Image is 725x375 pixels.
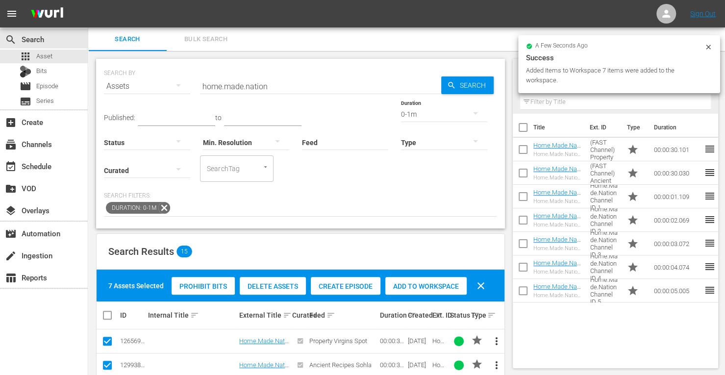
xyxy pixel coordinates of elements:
[5,117,17,128] span: Create
[104,73,190,100] div: Assets
[533,175,582,181] div: Home.Made.Nation (FAST Channel) Ancient Recipes Sohla
[626,144,638,155] span: Promo
[120,337,145,345] div: 126569275
[104,114,135,122] span: Published:
[626,261,638,273] span: Promo
[533,236,581,250] a: Home.Made.Nation Channel ID 3
[626,285,638,297] span: Promo
[491,335,502,347] span: more_vert
[703,284,715,296] span: reorder
[533,269,582,275] div: Home.Made.Nation Channel ID 4
[533,189,581,203] a: Home.Made.Nation Channel ID 1
[6,8,18,20] span: menu
[533,259,581,274] a: Home.Made.Nation Channel ID 4
[240,277,306,295] button: Delete Assets
[475,280,487,292] span: clear
[650,161,703,185] td: 00:00:30.030
[526,66,702,85] div: Added Items to Workspace 7 items were added to the workspace.
[626,214,638,226] span: Promo
[292,311,307,319] div: Curated
[408,337,429,345] div: [DATE]
[586,138,623,161] td: Home.Made.Nation (FAST Channel) Property Virgins Spot
[471,334,482,346] span: PROMO
[20,96,31,107] span: Series
[215,114,222,122] span: to
[36,66,47,76] span: Bits
[385,277,467,295] button: Add to Workspace
[450,309,468,321] div: Status
[650,185,703,208] td: 00:00:01.109
[104,192,497,200] p: Search Filters:
[5,272,17,284] span: Reports
[703,237,715,249] span: reorder
[172,282,235,290] span: Prohibit Bits
[176,246,192,257] span: 15
[432,311,447,319] div: Ext. ID
[535,42,588,50] span: a few seconds ago
[283,311,292,320] span: sort
[408,361,429,369] div: [DATE]
[239,337,289,367] a: Home.Made.Nation (FAST Channel) Property Virgins Spot
[408,309,429,321] div: Created
[326,311,335,320] span: sort
[239,309,289,321] div: External Title
[533,212,581,227] a: Home.Made.Nation Channel ID 2
[36,81,58,91] span: Episode
[621,114,648,141] th: Type
[311,282,380,290] span: Create Episode
[690,10,716,18] a: Sign Out
[533,151,582,157] div: Home.Made.Nation (FAST Channel) Property Virgins Spot
[309,361,372,369] span: Ancient Recipes Sohla
[648,114,706,141] th: Duration
[471,309,482,321] div: Type
[20,50,31,62] span: Asset
[379,309,404,321] div: Duration
[469,274,493,298] button: clear
[5,250,17,262] span: Ingestion
[703,143,715,155] span: reorder
[36,96,54,106] span: Series
[385,282,467,290] span: Add to Workspace
[94,34,161,45] span: Search
[650,279,703,302] td: 00:00:05.005
[5,183,17,195] span: VOD
[533,165,581,195] a: Home.Made.Nation (FAST Channel) Ancient Recipes Sohla
[24,2,71,25] img: ans4CAIJ8jUAAAAAAAAAAAAAAAAAAAAAAAAgQb4GAAAAAAAAAAAAAAAAAAAAAAAAJMjXAAAAAAAAAAAAAAAAAAAAAAAAgAT5G...
[108,246,174,257] span: Search Results
[533,114,584,141] th: Title
[586,279,623,302] td: Home.Made.Nation Channel ID 5
[5,161,17,173] span: Schedule
[20,66,31,77] div: Bits
[703,167,715,178] span: reorder
[456,76,494,94] span: Search
[626,167,638,179] span: Promo
[401,100,487,128] div: 0-1m
[190,311,199,320] span: sort
[172,277,235,295] button: Prohibit Bits
[5,34,17,46] span: Search
[106,202,158,214] span: Duration: 0-1m
[650,138,703,161] td: 00:00:30.101
[240,282,306,290] span: Delete Assets
[173,34,239,45] span: Bulk Search
[533,142,581,178] a: Home.Made.Nation (FAST Channel) Property Virgins Spot
[584,114,621,141] th: Ext. ID
[379,337,404,345] div: 00:00:30.101
[5,205,17,217] span: Overlays
[441,76,494,94] button: Search
[491,359,502,371] span: more_vert
[5,139,17,150] span: Channels
[5,228,17,240] span: Automation
[36,51,52,61] span: Asset
[533,245,582,251] div: Home.Made.Nation Channel ID 3
[533,222,582,228] div: Home.Made.Nation Channel ID 2
[309,337,367,345] span: Property Virgins Spot
[148,309,236,321] div: Internal Title
[586,255,623,279] td: Home.Made.Nation Channel ID 4
[626,191,638,202] span: Promo
[379,361,404,369] div: 00:00:30.030
[261,162,270,172] button: Open
[626,238,638,250] span: Promo
[703,190,715,202] span: reorder
[311,277,380,295] button: Create Episode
